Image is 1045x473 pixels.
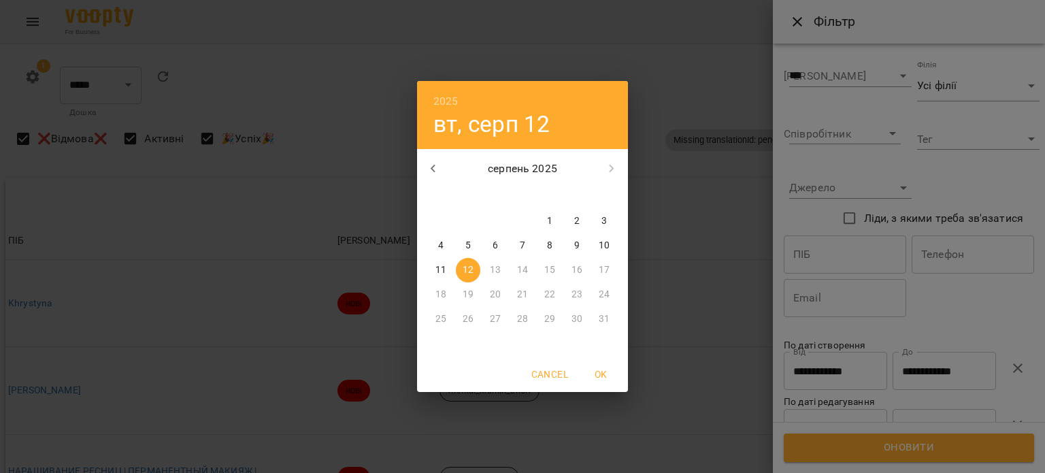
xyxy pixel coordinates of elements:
[547,214,552,228] p: 1
[433,110,550,138] button: вт, серп 12
[599,239,610,252] p: 10
[537,209,562,233] button: 1
[526,362,574,387] button: Cancel
[493,239,498,252] p: 6
[483,233,508,258] button: 6
[565,233,589,258] button: 9
[601,214,607,228] p: 3
[438,239,444,252] p: 4
[537,233,562,258] button: 8
[456,189,480,202] span: вт
[456,233,480,258] button: 5
[574,214,580,228] p: 2
[531,366,568,382] span: Cancel
[435,263,446,277] p: 11
[510,233,535,258] button: 7
[537,189,562,202] span: пт
[547,239,552,252] p: 8
[510,189,535,202] span: чт
[520,239,525,252] p: 7
[456,258,480,282] button: 12
[465,239,471,252] p: 5
[433,92,459,111] button: 2025
[463,263,474,277] p: 12
[592,189,616,202] span: нд
[429,189,453,202] span: пн
[579,362,623,387] button: OK
[592,209,616,233] button: 3
[574,239,580,252] p: 9
[429,258,453,282] button: 11
[565,189,589,202] span: сб
[450,161,596,177] p: серпень 2025
[584,366,617,382] span: OK
[429,233,453,258] button: 4
[592,233,616,258] button: 10
[565,209,589,233] button: 2
[483,189,508,202] span: ср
